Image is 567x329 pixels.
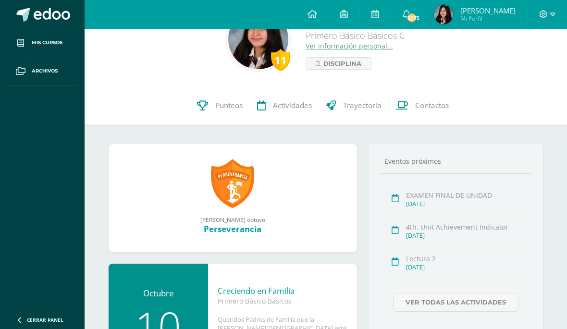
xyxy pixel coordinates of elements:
[306,41,393,50] a: Ver información personal...
[319,86,389,125] a: Trayectoria
[389,86,456,125] a: Contactos
[306,30,425,41] div: Primero Básico Básicos C
[190,86,250,125] a: Punteos
[250,86,319,125] a: Actividades
[406,263,527,271] div: [DATE]
[460,6,516,15] span: [PERSON_NAME]
[228,9,288,69] img: 0b00d4881dfa8078d500b0db4b0dc245.png
[271,49,290,71] div: 11
[323,58,361,69] span: Disciplina
[406,200,527,208] div: [DATE]
[32,39,62,47] span: Mis cursos
[381,157,531,166] div: Eventos próximos
[32,67,58,75] span: Archivos
[434,5,453,24] img: 51dcc73665ad43212275ab38c2c5dee3.png
[407,12,417,23] span: 3075
[215,100,243,110] span: Punteos
[8,57,77,85] a: Archivos
[273,100,312,110] span: Actividades
[218,285,348,296] div: Creciendo en Familia
[8,29,77,57] a: Mis cursos
[27,317,63,323] span: Cerrar panel
[118,288,198,299] div: Octubre
[460,14,516,23] span: Mi Perfil
[406,222,527,232] div: 4th. Unit Achievement Indicator
[393,293,518,312] a: Ver todas las actividades
[406,232,527,240] div: [DATE]
[343,100,382,110] span: Trayectoria
[118,216,348,223] div: [PERSON_NAME] obtuvo
[306,57,371,70] a: Disciplina
[218,296,348,305] div: Primero Básico Básicos
[415,100,449,110] span: Contactos
[406,254,527,263] div: Lectura 2
[118,223,348,234] div: Perseverancia
[406,191,527,200] div: EXAMEN FINAL DE UNIDAD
